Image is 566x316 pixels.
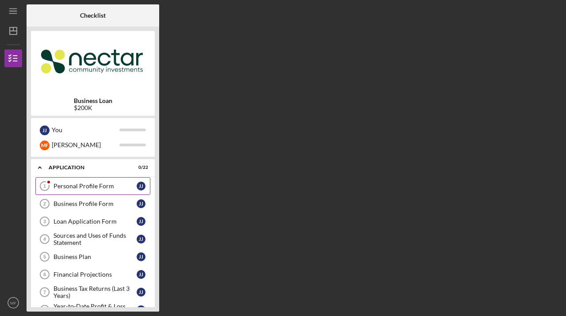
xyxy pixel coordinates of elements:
div: Personal Profile Form [54,183,137,190]
a: 5Business PlanJJ [35,248,150,266]
tspan: 3 [43,219,46,224]
div: J J [40,126,50,135]
div: Loan Application Form [54,218,137,225]
button: MF [4,294,22,312]
div: Application [49,165,126,170]
a: 6Financial ProjectionsJJ [35,266,150,283]
div: J J [137,235,145,244]
div: 0 / 22 [132,165,148,170]
div: J J [137,252,145,261]
img: Product logo [31,35,155,88]
tspan: 6 [43,272,46,277]
tspan: 1 [43,183,46,189]
div: Business Profile Form [54,200,137,207]
div: J J [137,217,145,226]
div: M F [40,141,50,150]
div: Financial Projections [54,271,137,278]
tspan: 5 [43,254,46,259]
div: [PERSON_NAME] [52,137,119,152]
div: J J [137,182,145,190]
div: Business Plan [54,253,137,260]
b: Business Loan [74,97,112,104]
a: 2Business Profile FormJJ [35,195,150,213]
div: J J [137,199,145,208]
a: 7Business Tax Returns (Last 3 Years)JJ [35,283,150,301]
div: You [52,122,119,137]
tspan: 4 [43,236,46,242]
div: Sources and Uses of Funds Statement [54,232,137,246]
a: 1Personal Profile FormJJ [35,177,150,195]
div: J J [137,305,145,314]
div: J J [137,288,145,297]
tspan: 2 [43,201,46,206]
div: $200K [74,104,112,111]
text: MF [10,301,16,305]
tspan: 7 [43,289,46,295]
a: 3Loan Application FormJJ [35,213,150,230]
b: Checklist [80,12,106,19]
div: J J [137,270,145,279]
div: Business Tax Returns (Last 3 Years) [54,285,137,299]
a: 4Sources and Uses of Funds StatementJJ [35,230,150,248]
